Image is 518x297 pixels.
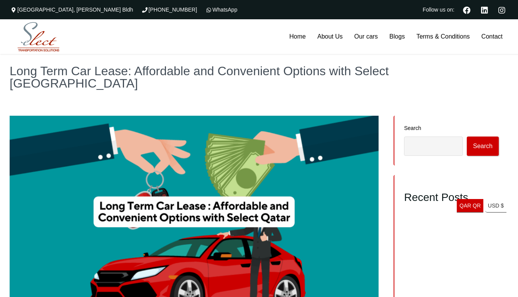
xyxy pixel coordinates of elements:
a: Terms & Conditions [411,19,476,54]
img: Select Rent a Car [12,20,65,54]
a: Ultimate Stress‑Free Guide: Car Rental [GEOGRAPHIC_DATA] with Select Rent a Car [404,280,498,297]
a: Blogs [384,19,411,54]
a: [PHONE_NUMBER] [141,7,197,13]
a: USD $ [485,199,506,213]
label: Search [404,125,499,131]
h1: Long Term Car Lease: Affordable and Convenient Options with Select [GEOGRAPHIC_DATA] [10,65,508,89]
button: Search [467,137,499,156]
a: Contact [476,19,508,54]
h2: Recent Posts [404,191,499,204]
a: Unlock Stress-Free Travel with the #1 Car Rental Service in [GEOGRAPHIC_DATA] – Your Complete Sel... [404,236,494,258]
a: QAR QR [457,199,483,213]
a: Conquer Every Journey with the Best SUV Rental in [GEOGRAPHIC_DATA] – Your Complete Select Rent a... [404,211,496,234]
a: About Us [312,19,349,54]
a: Unlock Comfort & Space: Rent the Maxus G10 in [GEOGRAPHIC_DATA] [DATE]! [404,261,494,278]
a: WhatsApp [205,7,238,13]
a: Our cars [349,19,384,54]
a: Instagram [495,5,508,14]
a: Facebook [460,5,474,14]
a: Linkedin [478,5,491,14]
a: Home [283,19,312,54]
